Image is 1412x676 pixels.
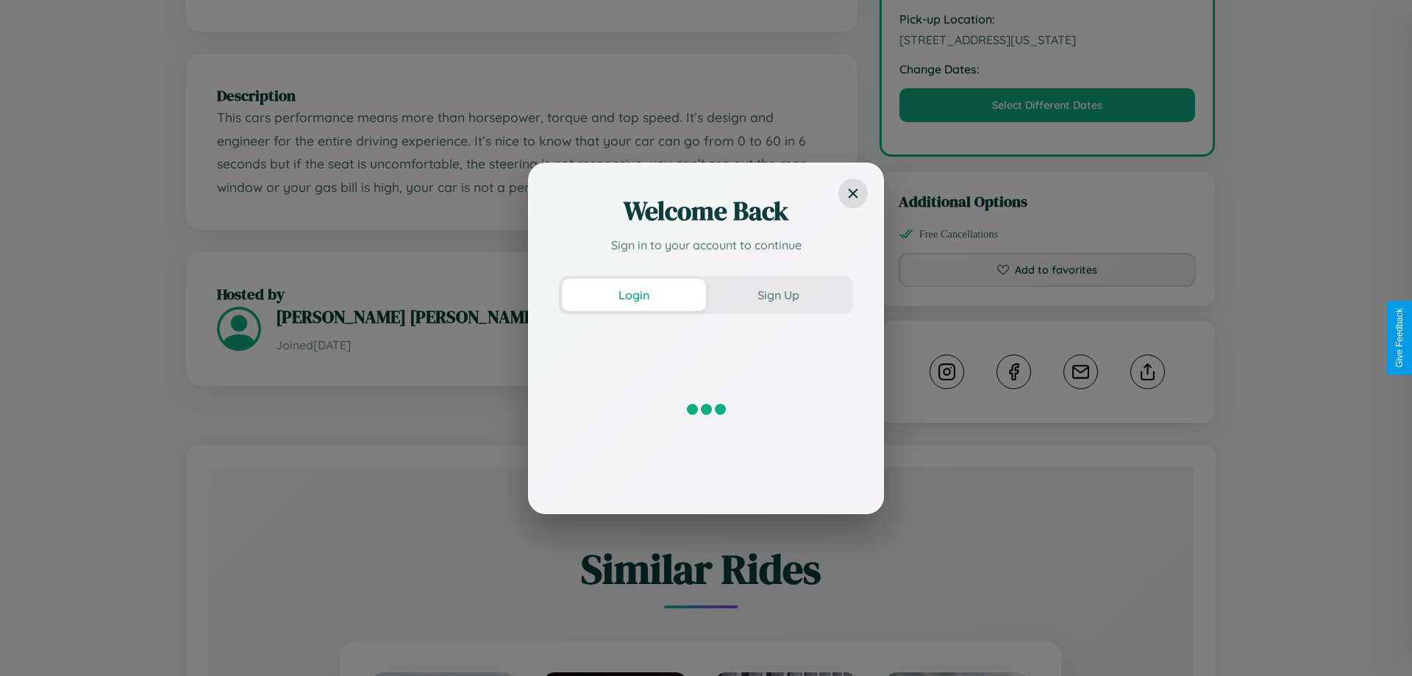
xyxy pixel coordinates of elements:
button: Login [562,279,706,311]
p: Sign in to your account to continue [559,236,853,254]
button: Sign Up [706,279,850,311]
h2: Welcome Back [559,193,853,229]
div: Give Feedback [1394,308,1405,368]
iframe: Intercom live chat [15,626,50,661]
